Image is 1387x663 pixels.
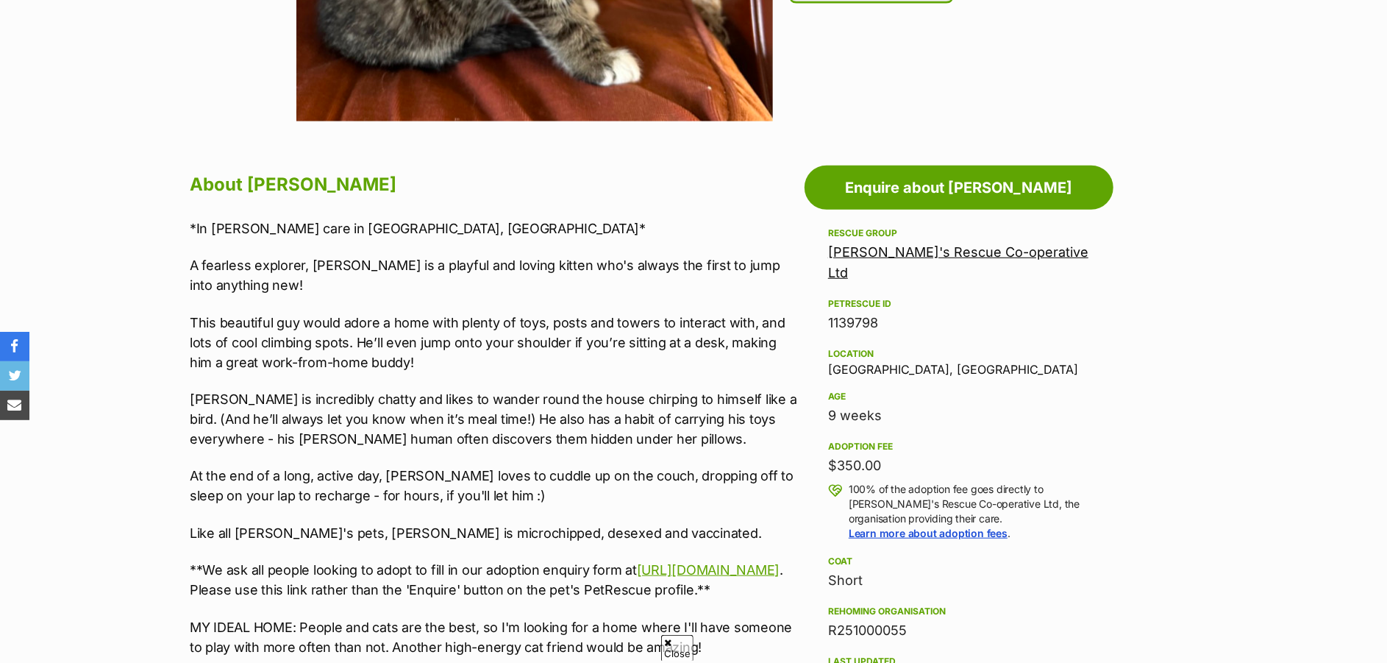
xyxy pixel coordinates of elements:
[190,313,797,372] p: This beautiful guy would adore a home with plenty of toys, posts and towers to interact with, and...
[190,523,797,543] p: Like all [PERSON_NAME]'s pets, [PERSON_NAME] is microchipped, desexed and vaccinated.
[828,405,1090,426] div: 9 weeks
[849,527,1008,539] a: Learn more about adoption fees
[828,391,1090,403] div: Age
[828,348,1090,360] div: Location
[190,560,797,600] p: **We ask all people looking to adopt to fill in our adoption enquiry form at . Please use this li...
[190,255,797,295] p: A fearless explorer, [PERSON_NAME] is a playful and loving kitten who's always the first to jump ...
[637,562,780,578] a: [URL][DOMAIN_NAME]
[849,482,1090,541] p: 100% of the adoption fee goes directly to [PERSON_NAME]'s Rescue Co-operative Ltd, the organisati...
[190,389,797,449] p: [PERSON_NAME] is incredibly chatty and likes to wander round the house chirping to himself like a...
[190,617,797,657] p: MY IDEAL HOME: People and cats are the best, so I'm looking for a home where I'll have someone to...
[828,455,1090,476] div: $350.00
[828,441,1090,453] div: Adoption fee
[828,298,1090,310] div: PetRescue ID
[828,620,1090,641] div: R251000055
[828,570,1090,591] div: Short
[190,219,797,238] p: *In [PERSON_NAME] care in [GEOGRAPHIC_DATA], [GEOGRAPHIC_DATA]*
[190,169,797,201] h2: About [PERSON_NAME]
[190,466,797,506] p: At the end of a long, active day, [PERSON_NAME] loves to cuddle up on the couch, dropping off to ...
[828,556,1090,567] div: Coat
[828,606,1090,617] div: Rehoming organisation
[661,635,693,661] span: Close
[805,166,1113,210] a: Enquire about [PERSON_NAME]
[828,227,1090,239] div: Rescue group
[828,313,1090,333] div: 1139798
[828,244,1088,280] a: [PERSON_NAME]'s Rescue Co-operative Ltd
[828,345,1090,376] div: [GEOGRAPHIC_DATA], [GEOGRAPHIC_DATA]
